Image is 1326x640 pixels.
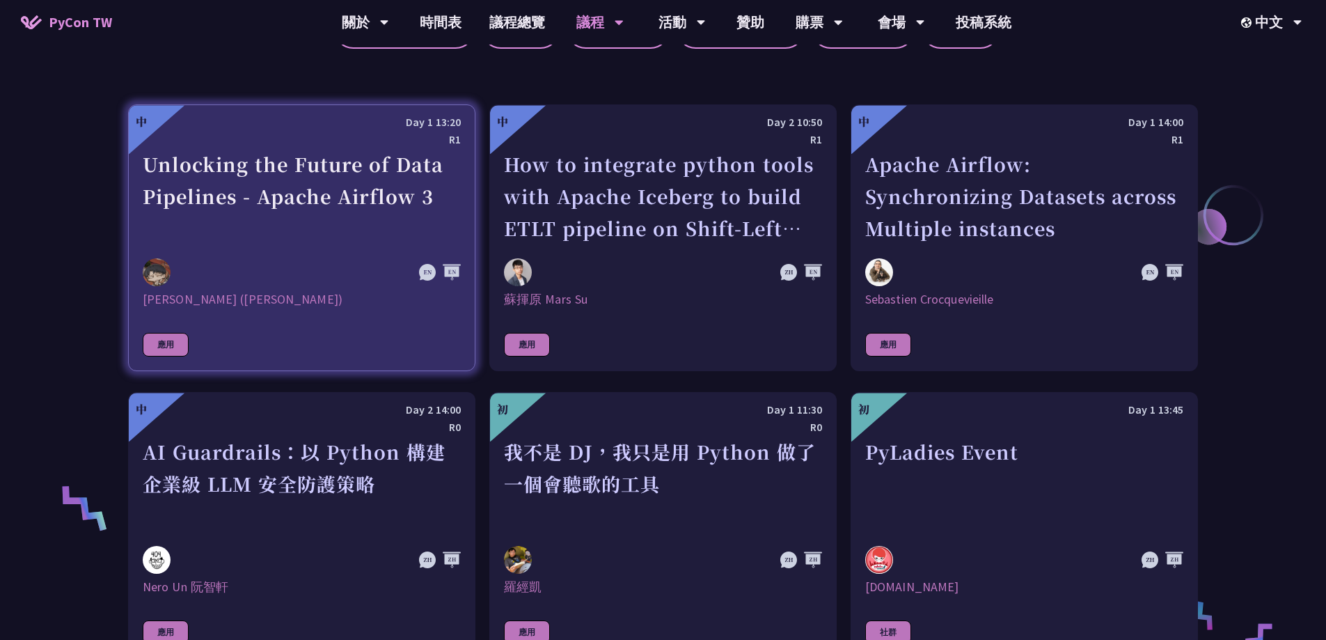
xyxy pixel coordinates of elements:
div: Day 1 11:30 [504,401,822,419]
div: 應用 [865,333,911,357]
img: Sebastien Crocquevieille [865,258,893,286]
div: 初 [497,401,508,418]
div: Day 1 13:45 [865,401,1183,419]
a: 中 Day 1 14:00 R1 Apache Airflow: Synchronizing Datasets across Multiple instances Sebastien Crocq... [851,104,1198,371]
img: pyladies.tw [865,546,893,574]
div: Day 1 14:00 [865,114,1183,131]
div: [DOMAIN_NAME] [865,579,1183,595]
div: R0 [143,419,461,436]
div: PyLadies Event [865,436,1183,532]
img: 李唯 (Wei Lee) [143,258,171,286]
div: 應用 [143,333,189,357]
div: 蘇揮原 Mars Su [504,291,822,308]
img: Locale Icon [1241,17,1255,28]
a: 中 Day 1 13:20 R1 Unlocking the Future of Data Pipelines - Apache Airflow 3 李唯 (Wei Lee) [PERSON_N... [128,104,475,371]
div: AI Guardrails：以 Python 構建企業級 LLM 安全防護策略 [143,436,461,532]
img: 蘇揮原 Mars Su [504,258,532,286]
div: R1 [143,131,461,148]
div: 中 [136,114,147,130]
div: Apache Airflow: Synchronizing Datasets across Multiple instances [865,148,1183,244]
img: Home icon of PyCon TW 2025 [21,15,42,29]
div: [PERSON_NAME] ([PERSON_NAME]) [143,291,461,308]
div: 中 [858,114,869,130]
div: R1 [504,131,822,148]
a: 中 Day 2 10:50 R1 How to integrate python tools with Apache Iceberg to build ETLT pipeline on Shif... [489,104,837,371]
div: Day 2 14:00 [143,401,461,419]
div: 羅經凱 [504,579,822,595]
span: PyCon TW [49,12,112,33]
div: Sebastien Crocquevieille [865,291,1183,308]
div: 初 [858,401,869,418]
div: How to integrate python tools with Apache Iceberg to build ETLT pipeline on Shift-Left Architecture [504,148,822,244]
div: 中 [136,401,147,418]
div: R1 [865,131,1183,148]
div: Nero Un 阮智軒 [143,579,461,595]
div: Day 1 13:20 [143,114,461,131]
div: Unlocking the Future of Data Pipelines - Apache Airflow 3 [143,148,461,244]
div: Day 2 10:50 [504,114,822,131]
div: R0 [504,419,822,436]
div: 應用 [504,333,550,357]
img: Nero Un 阮智軒 [143,546,171,574]
div: 我不是 DJ，我只是用 Python 做了一個會聽歌的工具 [504,436,822,532]
a: PyCon TW [7,5,126,40]
div: 中 [497,114,508,130]
img: 羅經凱 [504,546,532,574]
